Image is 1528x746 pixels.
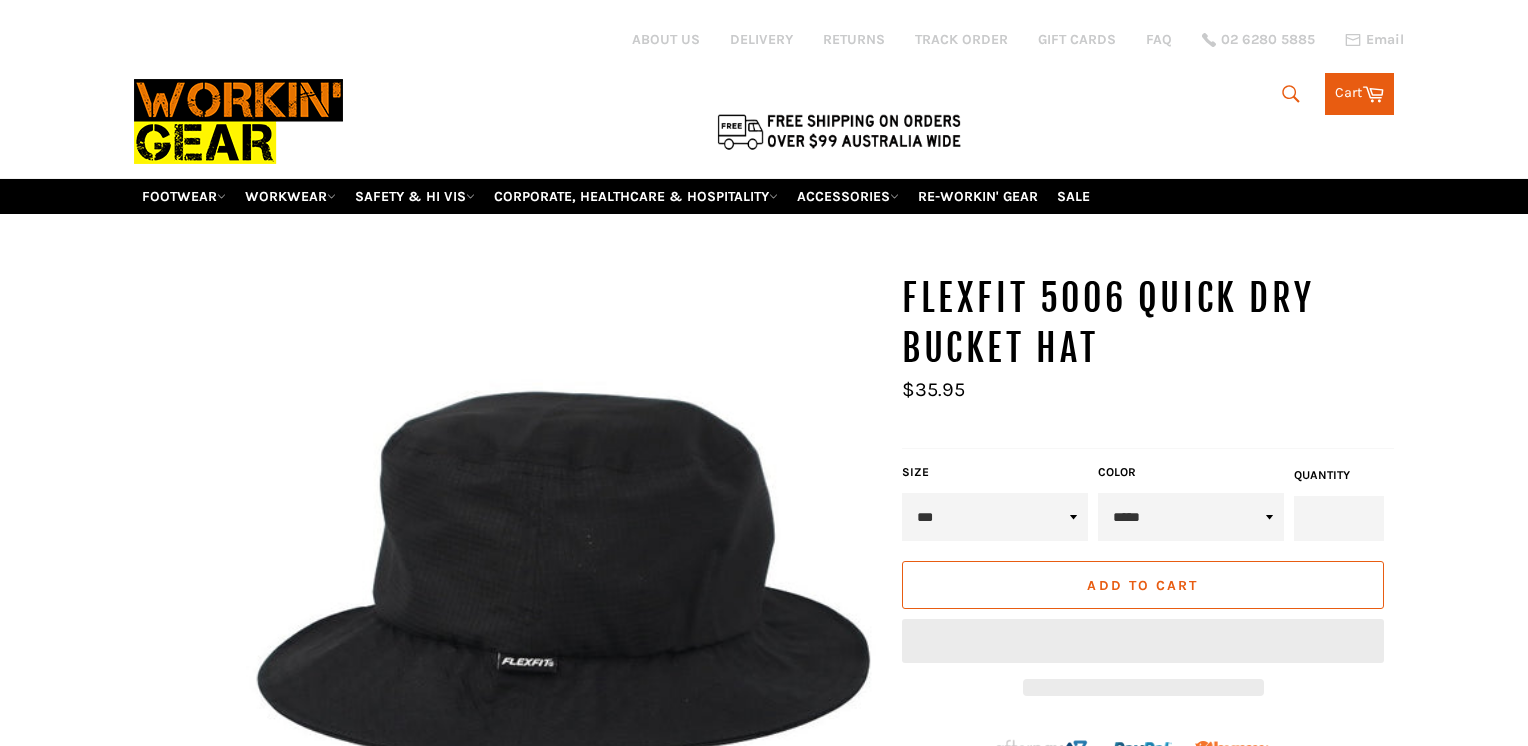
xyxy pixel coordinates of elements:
[1098,464,1284,481] label: Color
[902,274,1394,373] h1: FLEXFIT 5006 Quick Dry Bucket Hat
[632,30,700,49] a: ABOUT US
[1202,33,1315,47] a: 02 6280 5885
[1325,73,1394,115] a: Cart
[1345,32,1404,48] a: Email
[1366,33,1404,47] span: Email
[486,179,786,214] a: CORPORATE, HEALTHCARE & HOSPITALITY
[915,30,1008,49] a: TRACK ORDER
[1087,577,1198,594] span: Add to Cart
[714,110,964,152] img: Flat $9.95 shipping Australia wide
[789,179,907,214] a: ACCESSORIES
[902,464,1088,481] label: Size
[134,65,343,178] img: Workin Gear leaders in Workwear, Safety Boots, PPE, Uniforms. Australia's No.1 in Workwear
[134,179,234,214] a: FOOTWEAR
[902,561,1384,609] button: Add to Cart
[1049,179,1098,214] a: SALE
[1038,30,1116,49] a: GIFT CARDS
[910,179,1046,214] a: RE-WORKIN' GEAR
[1294,467,1384,484] label: Quantity
[902,378,965,401] span: $35.95
[347,179,483,214] a: SAFETY & HI VIS
[823,30,885,49] a: RETURNS
[1221,33,1315,47] span: 02 6280 5885
[237,179,344,214] a: WORKWEAR
[730,30,793,49] a: DELIVERY
[1146,30,1172,49] a: FAQ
